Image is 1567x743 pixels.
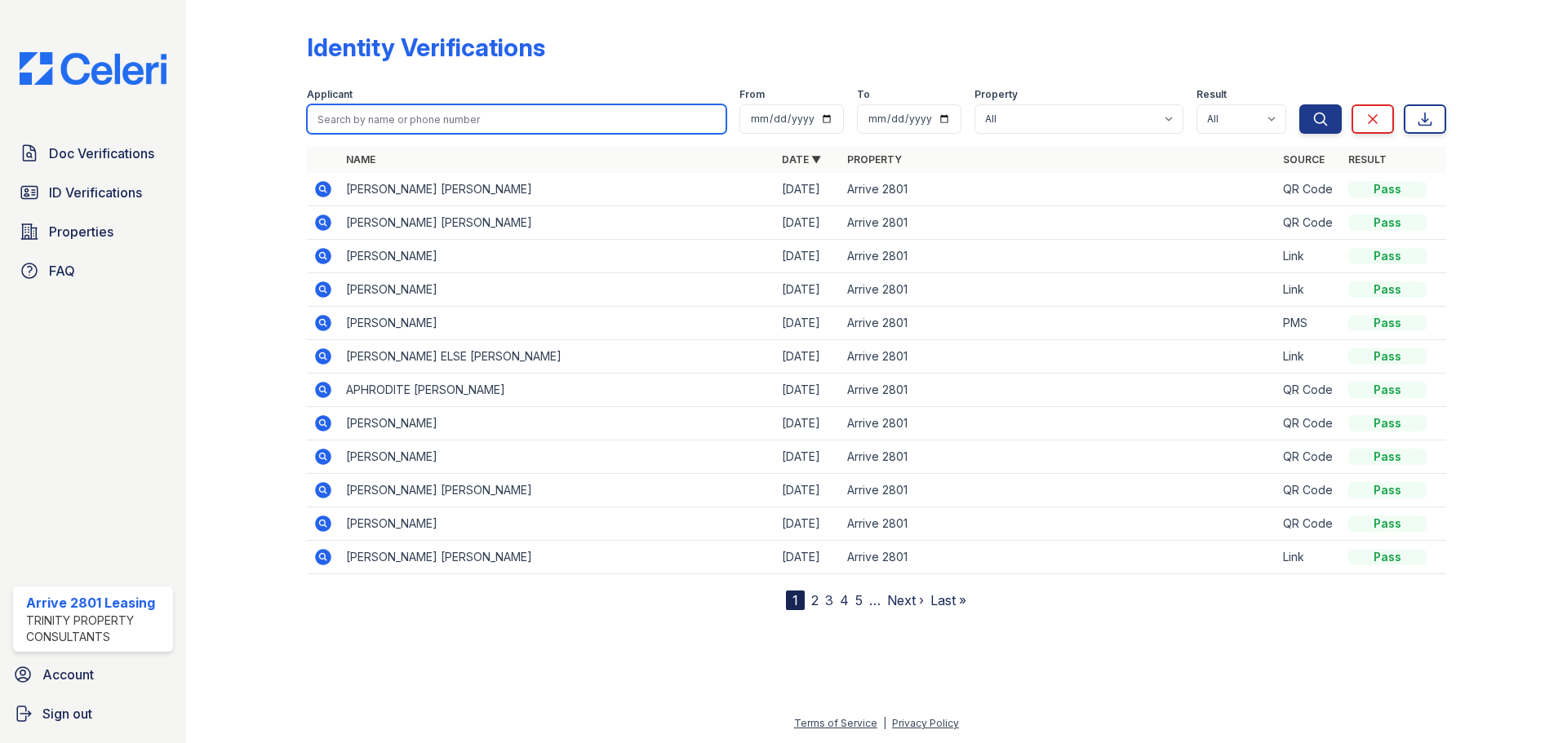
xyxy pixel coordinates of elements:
[825,592,833,608] a: 3
[930,592,966,608] a: Last »
[307,33,545,62] div: Identity Verifications
[340,340,775,374] td: [PERSON_NAME] ELSE [PERSON_NAME]
[786,590,805,610] div: 1
[340,407,775,440] td: [PERSON_NAME]
[26,613,166,645] div: Trinity Property Consultants
[1276,374,1342,407] td: QR Code
[49,144,154,163] span: Doc Verifications
[340,173,775,206] td: [PERSON_NAME] [PERSON_NAME]
[841,407,1276,440] td: Arrive 2801
[13,176,173,209] a: ID Verifications
[841,273,1276,307] td: Arrive 2801
[1348,482,1427,498] div: Pass
[857,88,870,101] label: To
[1348,348,1427,365] div: Pass
[1348,181,1427,197] div: Pass
[840,592,849,608] a: 4
[1276,407,1342,440] td: QR Code
[1348,214,1427,231] div: Pass
[13,137,173,170] a: Doc Verifications
[340,240,775,273] td: [PERSON_NAME]
[1276,173,1342,206] td: QR Code
[841,340,1276,374] td: Arrive 2801
[794,717,877,729] a: Terms of Service
[1348,153,1387,166] a: Result
[1276,240,1342,273] td: Link
[340,541,775,574] td: [PERSON_NAME] [PERSON_NAME]
[340,307,775,340] td: [PERSON_NAME]
[775,307,841,340] td: [DATE]
[841,440,1276,474] td: Arrive 2801
[346,153,375,166] a: Name
[1348,281,1427,298] div: Pass
[775,340,841,374] td: [DATE]
[883,717,886,729] div: |
[1348,315,1427,331] div: Pass
[340,474,775,507] td: [PERSON_NAME] [PERSON_NAME]
[775,407,841,440] td: [DATE]
[841,206,1276,240] td: Arrive 2801
[841,307,1276,340] td: Arrive 2801
[1348,449,1427,465] div: Pass
[1276,307,1342,340] td: PMS
[847,153,902,166] a: Property
[1276,273,1342,307] td: Link
[7,658,180,691] a: Account
[1348,515,1427,532] div: Pass
[1276,507,1342,541] td: QR Code
[1348,415,1427,431] div: Pass
[340,374,775,407] td: APHRODITE [PERSON_NAME]
[775,474,841,507] td: [DATE]
[974,88,1018,101] label: Property
[1283,153,1325,166] a: Source
[1276,206,1342,240] td: QR Code
[49,183,142,202] span: ID Verifications
[841,474,1276,507] td: Arrive 2801
[775,440,841,474] td: [DATE]
[307,88,353,101] label: Applicant
[49,261,75,281] span: FAQ
[340,507,775,541] td: [PERSON_NAME]
[892,717,959,729] a: Privacy Policy
[841,173,1276,206] td: Arrive 2801
[841,507,1276,541] td: Arrive 2801
[782,153,821,166] a: Date ▼
[1348,549,1427,565] div: Pass
[1276,440,1342,474] td: QR Code
[775,374,841,407] td: [DATE]
[841,374,1276,407] td: Arrive 2801
[775,273,841,307] td: [DATE]
[775,206,841,240] td: [DATE]
[7,52,180,85] img: CE_Logo_Blue-a8612792a0a2168367f1c8372b55b34899dd931a85d93a1a3d3e32e68fde9ad4.png
[1276,474,1342,507] td: QR Code
[13,215,173,248] a: Properties
[49,222,113,241] span: Properties
[855,592,863,608] a: 5
[340,440,775,474] td: [PERSON_NAME]
[340,206,775,240] td: [PERSON_NAME] [PERSON_NAME]
[1348,248,1427,264] div: Pass
[841,541,1276,574] td: Arrive 2801
[340,273,775,307] td: [PERSON_NAME]
[1276,541,1342,574] td: Link
[1196,88,1227,101] label: Result
[13,254,173,287] a: FAQ
[811,592,819,608] a: 2
[775,507,841,541] td: [DATE]
[7,697,180,730] a: Sign out
[1348,382,1427,398] div: Pass
[42,665,94,684] span: Account
[841,240,1276,273] td: Arrive 2801
[887,592,924,608] a: Next ›
[775,541,841,574] td: [DATE]
[307,104,726,134] input: Search by name or phone number
[26,593,166,613] div: Arrive 2801 Leasing
[42,704,92,723] span: Sign out
[1276,340,1342,374] td: Link
[869,590,881,610] span: …
[739,88,765,101] label: From
[775,240,841,273] td: [DATE]
[775,173,841,206] td: [DATE]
